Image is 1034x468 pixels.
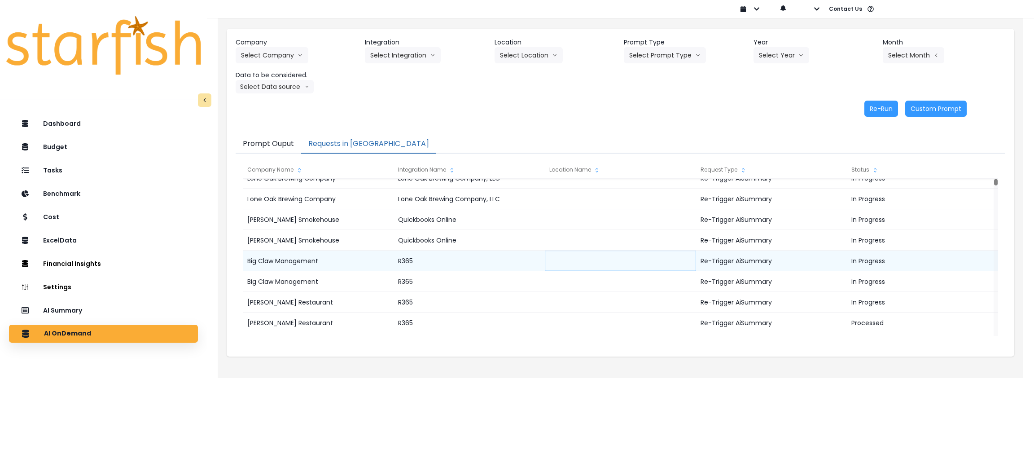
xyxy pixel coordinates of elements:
[9,115,198,132] button: Dashboard
[798,51,804,60] svg: arrow down line
[394,271,544,292] div: R365
[883,38,1005,47] header: Month
[43,167,62,174] p: Tasks
[243,313,394,333] div: [PERSON_NAME] Restaurant
[44,330,91,338] p: AI OnDemand
[847,209,998,230] div: In Progress
[43,143,67,151] p: Budget
[847,189,998,209] div: In Progress
[43,120,81,128] p: Dashboard
[696,189,847,209] div: Re-Trigger AiSummary
[394,333,544,354] div: R365
[552,51,557,60] svg: arrow down line
[236,80,314,93] button: Select Data sourcearrow down line
[305,82,309,91] svg: arrow down line
[394,161,544,179] div: Integration Name
[236,71,358,80] header: Data to be considered.
[754,38,876,47] header: Year
[448,167,456,174] svg: sort
[394,189,544,209] div: Lone Oak Brewing Company, LLC
[696,161,847,179] div: Request Type
[872,167,879,174] svg: sort
[847,251,998,271] div: In Progress
[696,271,847,292] div: Re-Trigger AiSummary
[847,230,998,251] div: In Progress
[298,51,303,60] svg: arrow down line
[495,38,617,47] header: Location
[43,190,80,198] p: Benchmark
[296,167,303,174] svg: sort
[864,101,898,117] button: Re-Run
[593,167,600,174] svg: sort
[365,47,441,63] button: Select Integrationarrow down line
[43,307,82,314] p: AI Summary
[9,185,198,203] button: Benchmark
[545,161,696,179] div: Location Name
[9,161,198,179] button: Tasks
[9,301,198,319] button: AI Summary
[43,213,59,221] p: Cost
[695,51,701,60] svg: arrow down line
[696,333,847,354] div: Re-Trigger AiSummary
[243,161,394,179] div: Company Name
[847,292,998,313] div: In Progress
[236,47,308,63] button: Select Companyarrow down line
[243,230,394,251] div: [PERSON_NAME] Smokehouse
[394,209,544,230] div: Quickbooks Online
[430,51,435,60] svg: arrow down line
[933,51,939,60] svg: arrow left line
[696,230,847,251] div: Re-Trigger AiSummary
[905,101,967,117] button: Custom Prompt
[43,237,77,244] p: ExcelData
[696,292,847,313] div: Re-Trigger AiSummary
[9,325,198,343] button: AI OnDemand
[624,47,706,63] button: Select Prompt Typearrow down line
[236,38,358,47] header: Company
[301,135,436,154] button: Requests in [GEOGRAPHIC_DATA]
[236,135,301,154] button: Prompt Ouput
[394,292,544,313] div: R365
[243,333,394,354] div: Big Claw Management
[495,47,563,63] button: Select Locationarrow down line
[394,251,544,271] div: R365
[243,189,394,209] div: Lone Oak Brewing Company
[9,208,198,226] button: Cost
[9,278,198,296] button: Settings
[9,231,198,249] button: ExcelData
[243,292,394,313] div: [PERSON_NAME] Restaurant
[365,38,487,47] header: Integration
[883,47,944,63] button: Select Montharrow left line
[9,255,198,273] button: Financial Insights
[847,313,998,333] div: Processed
[754,47,809,63] button: Select Yeararrow down line
[740,167,747,174] svg: sort
[624,38,746,47] header: Prompt Type
[847,333,998,354] div: Processed
[696,209,847,230] div: Re-Trigger AiSummary
[243,271,394,292] div: Big Claw Management
[847,271,998,292] div: In Progress
[394,230,544,251] div: Quickbooks Online
[243,209,394,230] div: [PERSON_NAME] Smokehouse
[9,138,198,156] button: Budget
[847,161,998,179] div: Status
[394,313,544,333] div: R365
[696,251,847,271] div: Re-Trigger AiSummary
[243,251,394,271] div: Big Claw Management
[696,313,847,333] div: Re-Trigger AiSummary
